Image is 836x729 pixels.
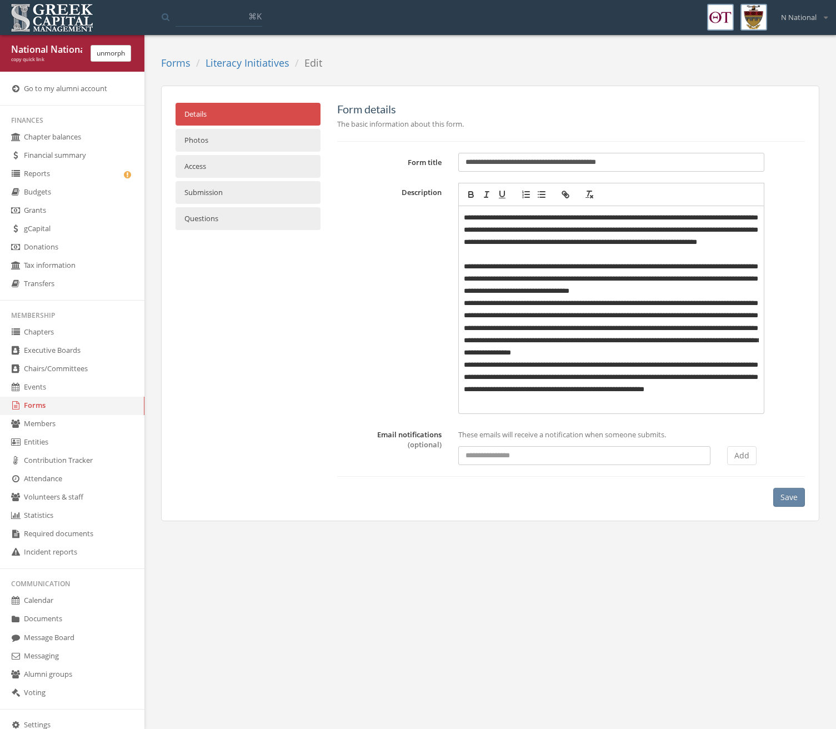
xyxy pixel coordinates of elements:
[91,45,131,62] button: unmorph
[377,430,442,450] label: Email notifications
[337,103,805,115] h5: Form details
[176,103,321,126] a: Details
[773,488,805,507] button: Save
[11,56,82,63] div: copy quick link
[337,118,805,130] p: The basic information about this form.
[176,207,321,230] a: Questions
[11,43,82,56] div: National National
[206,56,289,69] a: Literacy Initiatives
[289,56,322,71] li: Edit
[176,181,321,204] a: Submission
[458,428,764,441] p: These emails will receive a notification when someone submits.
[176,155,321,178] a: Access
[408,440,442,450] span: (optional)
[781,12,817,23] span: N National
[248,11,262,22] span: ⌘K
[329,153,450,168] label: Form title
[774,4,828,23] div: N National
[727,446,757,465] button: Add
[176,129,321,152] a: Photos
[161,56,191,69] a: Forms
[329,183,450,198] label: Description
